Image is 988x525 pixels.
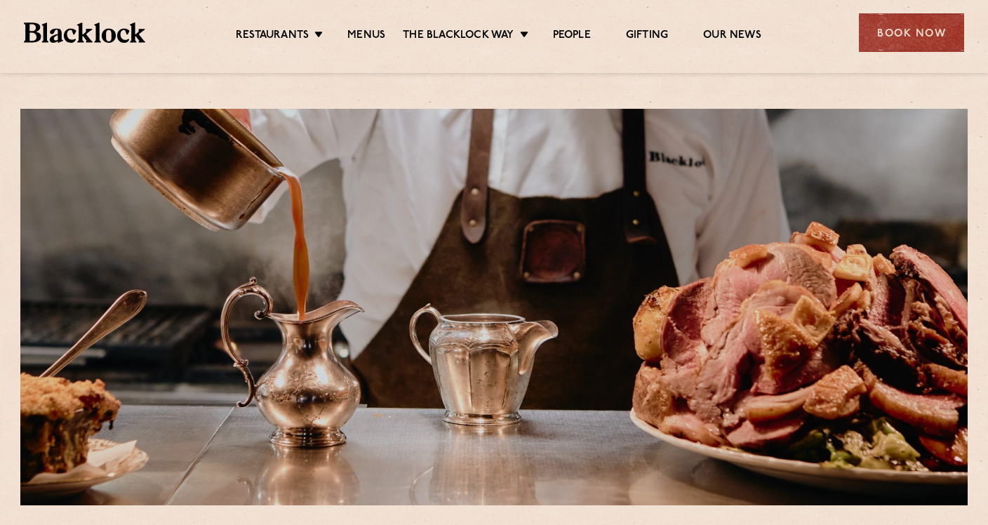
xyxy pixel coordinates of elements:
[553,29,591,44] a: People
[403,29,514,44] a: The Blacklock Way
[626,29,668,44] a: Gifting
[703,29,761,44] a: Our News
[347,29,385,44] a: Menus
[24,22,145,43] img: BL_Textured_Logo-footer-cropped.svg
[859,13,964,52] div: Book Now
[236,29,309,44] a: Restaurants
